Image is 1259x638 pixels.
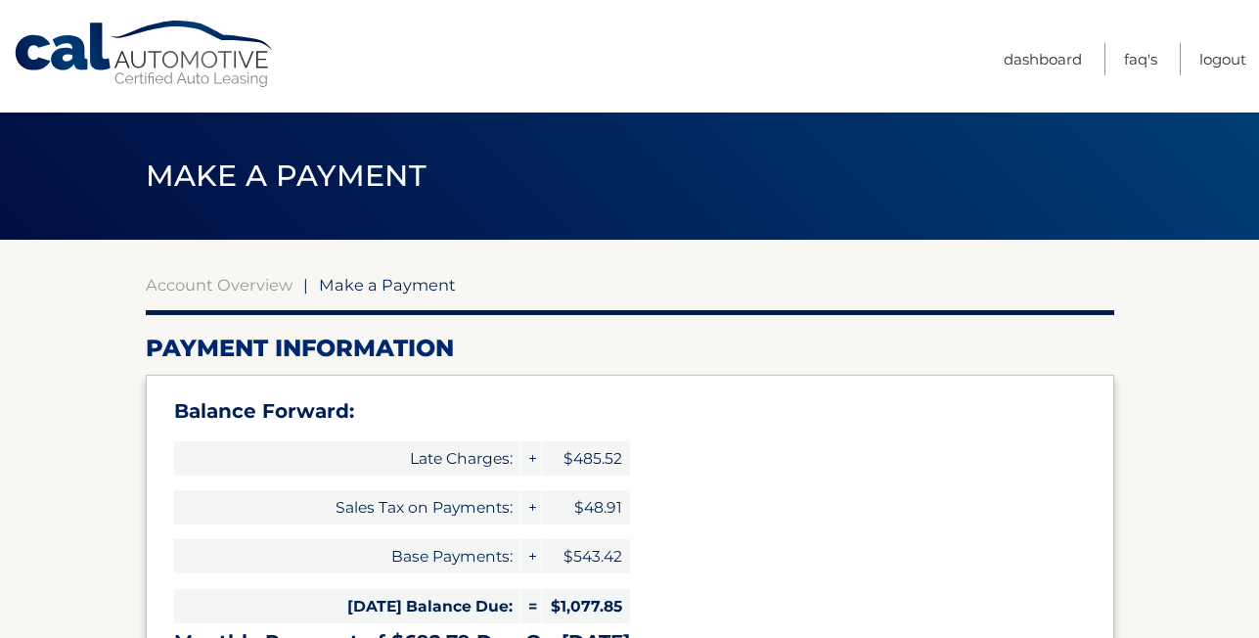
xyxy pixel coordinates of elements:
span: Sales Tax on Payments: [174,490,520,524]
span: $48.91 [542,490,630,524]
span: + [521,490,541,524]
span: Make a Payment [319,275,456,295]
a: Dashboard [1004,43,1082,75]
a: Cal Automotive [13,20,277,89]
span: + [521,539,541,573]
span: Base Payments: [174,539,520,573]
span: $1,077.85 [542,589,630,623]
span: $485.52 [542,441,630,476]
a: FAQ's [1124,43,1157,75]
h3: Balance Forward: [174,399,1086,424]
span: Make a Payment [146,158,427,194]
a: Logout [1199,43,1246,75]
span: = [521,589,541,623]
span: $543.42 [542,539,630,573]
span: [DATE] Balance Due: [174,589,520,623]
span: | [303,275,308,295]
span: Late Charges: [174,441,520,476]
a: Account Overview [146,275,292,295]
span: + [521,441,541,476]
h2: Payment Information [146,334,1114,363]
